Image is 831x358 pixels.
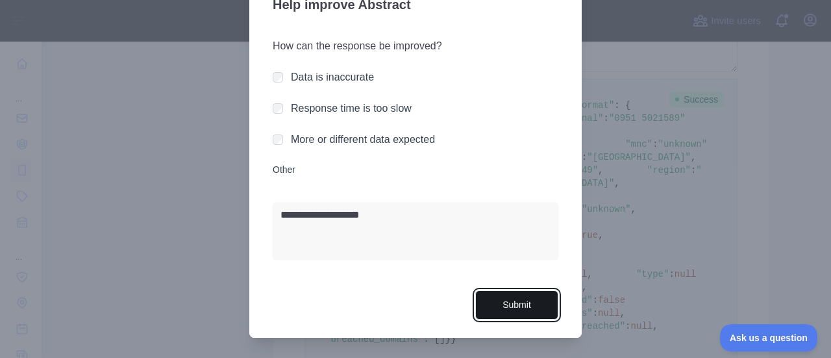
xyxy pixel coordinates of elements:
[475,290,558,320] button: Submit
[291,134,435,145] label: More or different data expected
[720,324,818,352] iframe: Toggle Customer Support
[273,163,558,176] label: Other
[291,103,412,114] label: Response time is too slow
[291,71,374,83] label: Data is inaccurate
[273,38,558,54] h3: How can the response be improved?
